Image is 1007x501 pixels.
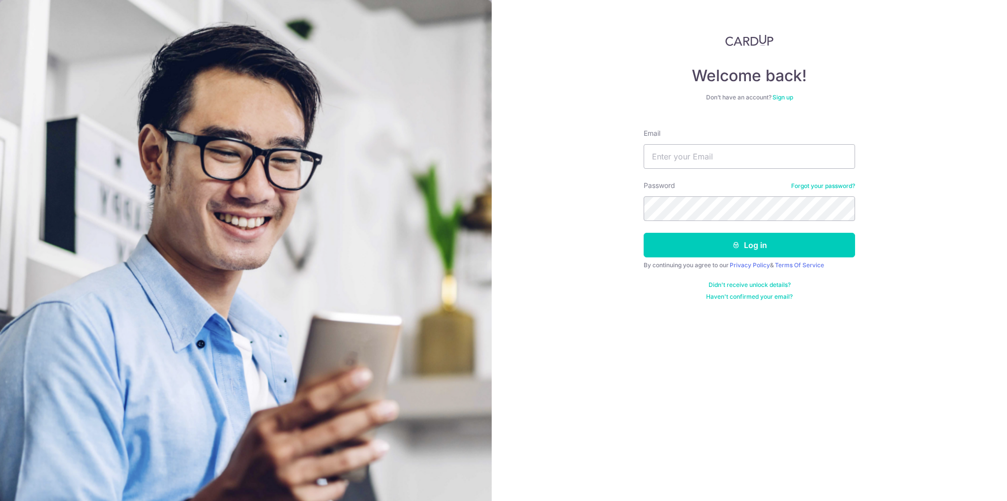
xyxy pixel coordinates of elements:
a: Sign up [772,94,793,101]
label: Email [644,128,660,138]
input: Enter your Email [644,144,855,169]
label: Password [644,181,675,190]
img: CardUp Logo [725,34,773,46]
div: Don’t have an account? [644,94,855,101]
a: Didn't receive unlock details? [709,281,791,289]
a: Privacy Policy [730,261,770,269]
div: By continuing you agree to our & [644,261,855,269]
a: Haven't confirmed your email? [706,293,793,301]
a: Terms Of Service [775,261,824,269]
h4: Welcome back! [644,66,855,86]
button: Log in [644,233,855,257]
a: Forgot your password? [791,182,855,190]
